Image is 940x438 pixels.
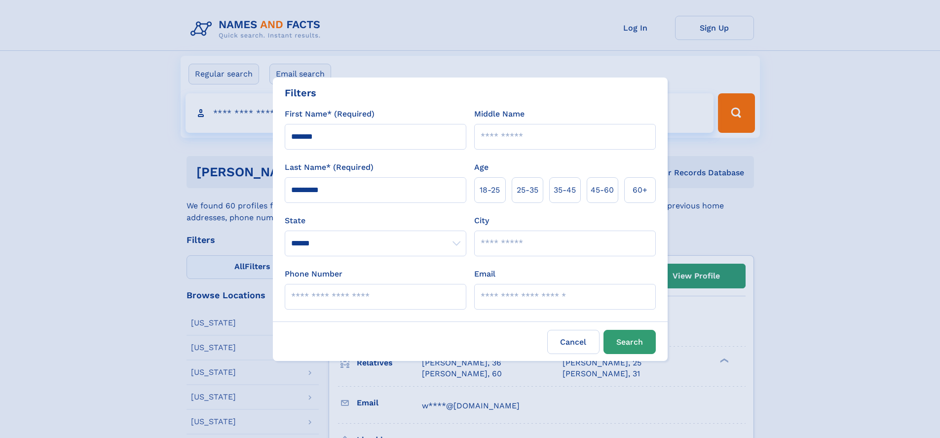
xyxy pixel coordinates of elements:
[285,161,374,173] label: Last Name* (Required)
[480,184,500,196] span: 18‑25
[285,108,375,120] label: First Name* (Required)
[474,215,489,227] label: City
[285,215,466,227] label: State
[547,330,600,354] label: Cancel
[591,184,614,196] span: 45‑60
[285,268,342,280] label: Phone Number
[517,184,538,196] span: 25‑35
[285,85,316,100] div: Filters
[474,108,525,120] label: Middle Name
[474,161,489,173] label: Age
[554,184,576,196] span: 35‑45
[474,268,495,280] label: Email
[633,184,647,196] span: 60+
[603,330,656,354] button: Search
